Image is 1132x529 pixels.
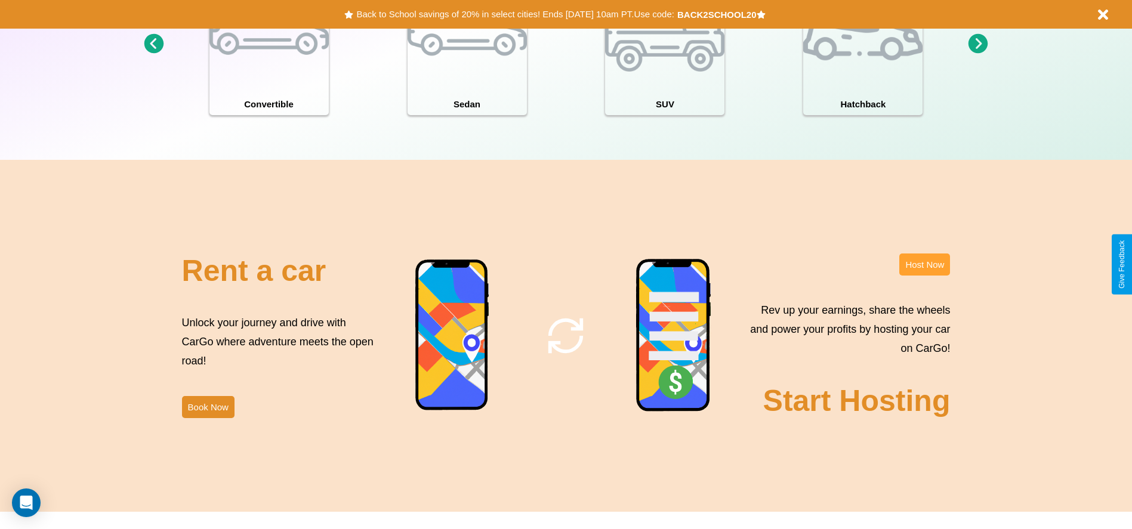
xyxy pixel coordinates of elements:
button: Back to School savings of 20% in select cities! Ends [DATE] 10am PT.Use code: [353,6,677,23]
h4: Convertible [209,93,329,115]
img: phone [636,258,712,413]
h4: SUV [605,93,724,115]
h2: Rent a car [182,253,326,288]
div: Give Feedback [1118,240,1126,289]
button: Host Now [899,253,950,276]
h2: Start Hosting [763,383,951,418]
div: Open Intercom Messenger [12,488,41,517]
button: Book Now [182,396,235,418]
p: Unlock your journey and drive with CarGo where adventure meets the open road! [182,313,378,371]
img: phone [415,259,490,412]
b: BACK2SCHOOL20 [677,10,757,20]
h4: Sedan [408,93,527,115]
h4: Hatchback [803,93,923,115]
p: Rev up your earnings, share the wheels and power your profits by hosting your car on CarGo! [743,301,950,358]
